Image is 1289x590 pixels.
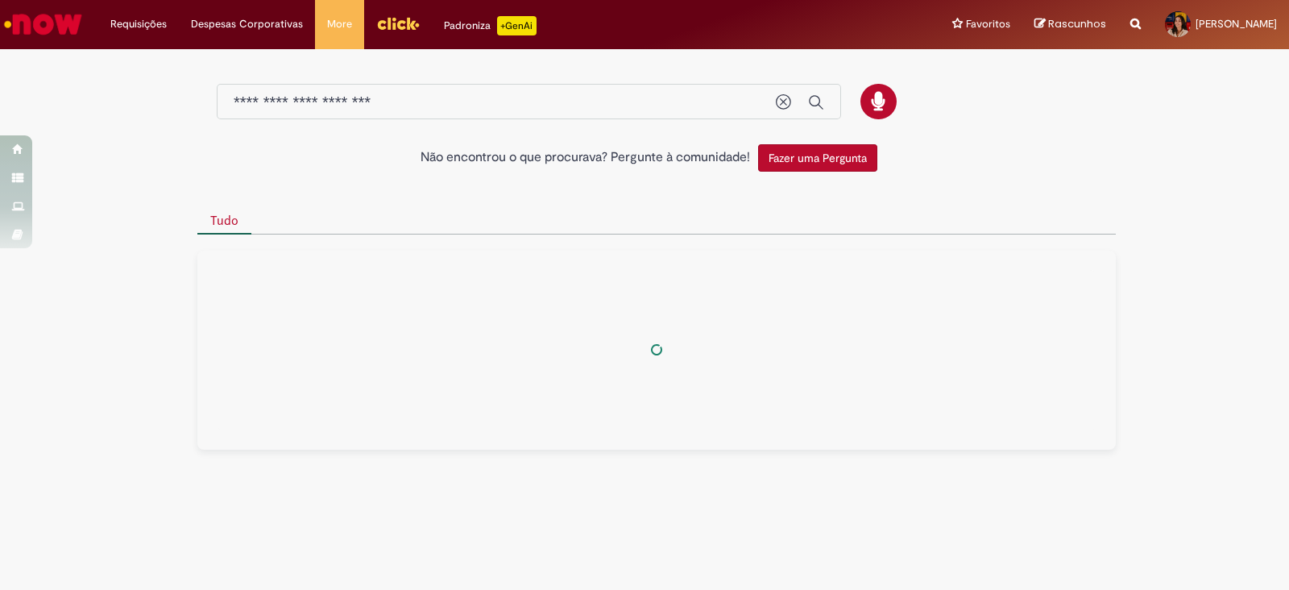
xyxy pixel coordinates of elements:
[421,151,750,165] h2: Não encontrou o que procurava? Pergunte à comunidade!
[444,16,537,35] div: Padroniza
[327,16,352,32] span: More
[191,16,303,32] span: Despesas Corporativas
[2,8,85,40] img: ServiceNow
[966,16,1010,32] span: Favoritos
[197,251,1116,450] div: Tudo
[1034,17,1106,32] a: Rascunhos
[376,11,420,35] img: click_logo_yellow_360x200.png
[110,16,167,32] span: Requisições
[497,16,537,35] p: +GenAi
[758,144,877,172] button: Fazer uma Pergunta
[1048,16,1106,31] span: Rascunhos
[1196,17,1277,31] span: [PERSON_NAME]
